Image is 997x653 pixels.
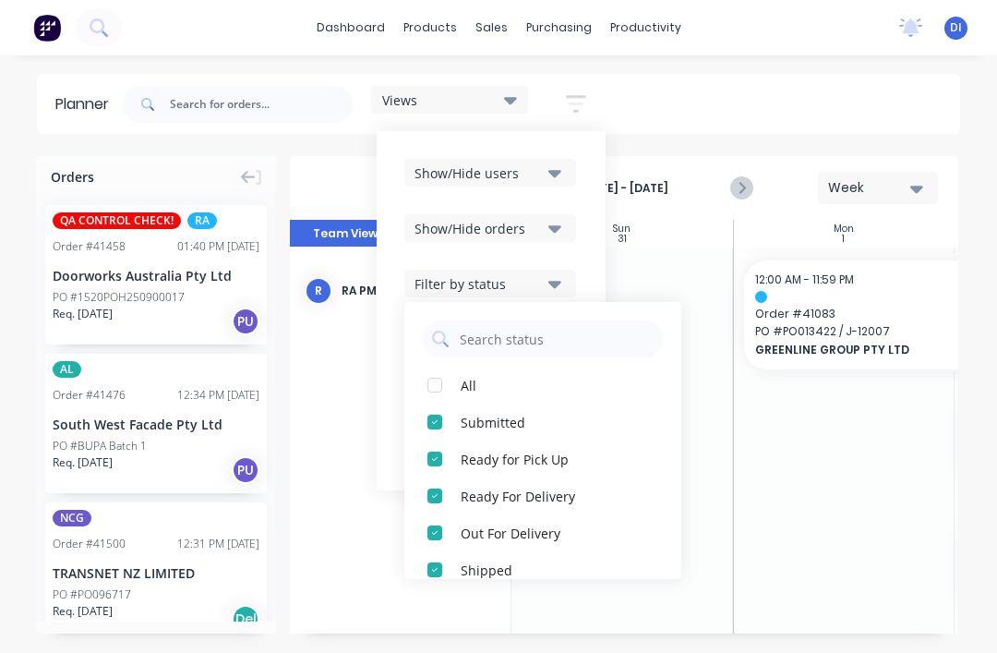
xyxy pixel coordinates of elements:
[414,274,543,294] div: Filter by status
[177,238,259,255] div: 01:40 PM [DATE]
[53,306,113,322] span: Req. [DATE]
[53,536,126,552] div: Order # 41500
[33,14,61,42] img: Factory
[177,387,259,404] div: 12:34 PM [DATE]
[461,560,645,579] div: Shipped
[404,159,576,187] button: Show/Hide users
[53,454,113,471] span: Req. [DATE]
[342,283,496,299] div: RA PM Team
[53,563,259,583] div: TRANSNET NZ LIMITED
[532,180,716,197] strong: [DATE] - [DATE]
[834,224,854,235] div: Mon
[828,178,913,198] div: Week
[461,523,645,542] div: Out For Delivery
[458,320,654,357] input: Search status
[290,220,401,248] button: Team View
[414,219,543,238] div: Show/Hide orders
[170,86,353,123] input: Search for orders...
[53,361,81,378] span: AL
[307,14,394,42] a: dashboard
[53,603,113,620] span: Req. [DATE]
[177,536,259,552] div: 12:31 PM [DATE]
[232,605,259,633] div: Del
[842,235,845,244] div: 1
[755,272,854,287] span: 12:00 AM - 11:59 PM
[53,438,147,454] div: PO #BUPA Batch 1
[461,449,645,468] div: Ready for Pick Up
[404,270,576,297] button: Filter by status
[404,214,576,242] button: Show/Hide orders
[53,266,259,285] div: Doorworks Australia Pty Ltd
[55,93,118,115] div: Planner
[53,415,259,434] div: South West Facade Pty Ltd
[382,91,417,110] span: Views
[618,235,627,244] div: 31
[232,456,259,484] div: PU
[53,238,126,255] div: Order # 41458
[414,163,543,183] div: Show/Hide users
[601,14,691,42] div: productivity
[53,510,91,526] span: NCG
[53,387,126,404] div: Order # 41476
[950,19,962,36] span: DI
[818,172,938,204] button: Week
[232,308,259,335] div: PU
[613,224,631,235] div: Sun
[187,212,217,229] span: RA
[53,289,185,306] div: PO #1520POH250900017
[466,14,517,42] div: sales
[53,586,131,603] div: PO #PO096717
[51,167,94,187] span: Orders
[517,14,601,42] div: purchasing
[53,212,181,229] span: QA CONTROL CHECK!
[305,277,332,305] div: R
[461,412,645,431] div: Submitted
[461,486,645,505] div: Ready For Delivery
[461,375,645,394] div: All
[394,14,466,42] div: products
